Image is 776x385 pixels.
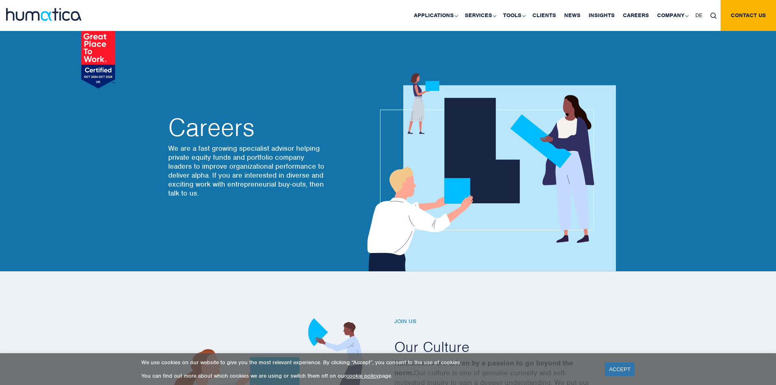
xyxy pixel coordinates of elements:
span: DE [695,12,702,19]
p: You can find out more about which cookies we are using or switch them off on our page. [141,372,595,379]
img: about_banner1 [360,73,616,271]
a: ACCEPT [605,363,635,376]
p: We are a fast growing specialist advisor helping private equity funds and portfolio company leade... [168,144,327,198]
h2: Careers [168,115,327,140]
h6: Join us [394,318,614,325]
h2: Our Culture [394,337,614,356]
a: cookie policy [346,372,379,379]
img: logo [6,8,81,21]
img: search_icon [710,13,717,19]
p: We use cookies on our website to give you the most relevant experience. By clicking “Accept”, you... [141,359,595,366]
